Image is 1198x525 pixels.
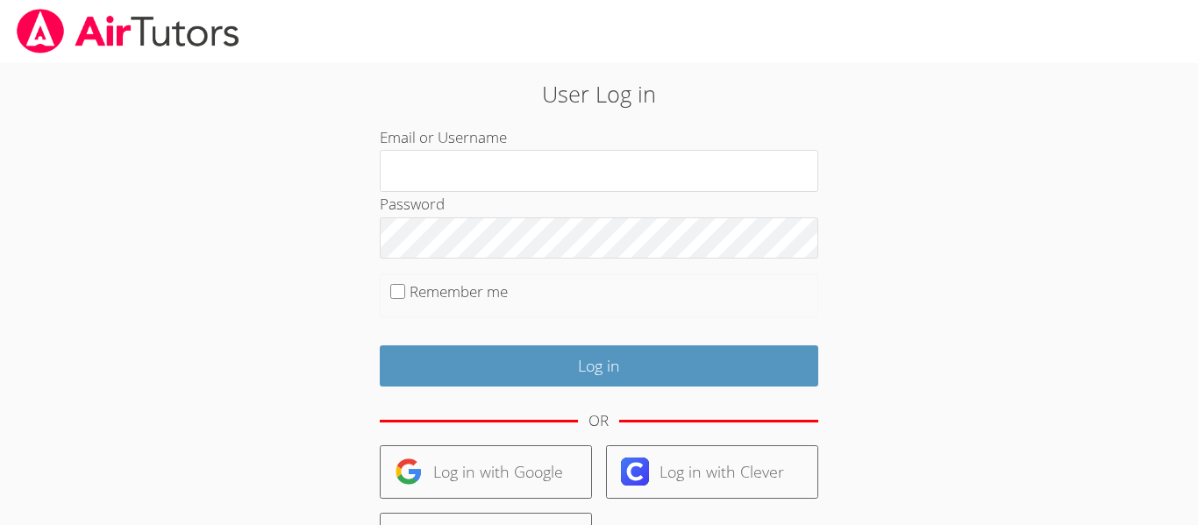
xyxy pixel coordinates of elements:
label: Remember me [410,281,508,302]
h2: User Log in [275,77,923,110]
div: OR [588,408,609,434]
img: airtutors_banner-c4298cdbf04f3fff15de1276eac7730deb9818008684d7c2e4769d2f7ddbe033.png [15,9,241,53]
img: clever-logo-6eab21bc6e7a338710f1a6ff85c0baf02591cd810cc4098c63d3a4b26e2feb20.svg [621,458,649,486]
a: Log in with Google [380,445,592,499]
img: google-logo-50288ca7cdecda66e5e0955fdab243c47b7ad437acaf1139b6f446037453330a.svg [395,458,423,486]
input: Log in [380,345,818,387]
a: Log in with Clever [606,445,818,499]
label: Email or Username [380,127,507,147]
label: Password [380,194,445,214]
